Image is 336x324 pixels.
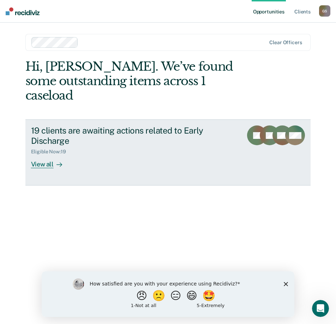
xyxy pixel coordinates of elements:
iframe: Intercom live chat [312,300,329,317]
a: 19 clients are awaiting actions related to Early DischargeEligible Now:19View all [25,119,311,185]
div: View all [31,155,71,169]
div: G S [319,5,330,17]
div: Hi, [PERSON_NAME]. We’ve found some outstanding items across 1 caseload [25,59,254,102]
div: 19 clients are awaiting actions related to Early Discharge [31,125,238,146]
button: GS [319,5,330,17]
div: Eligible Now : 19 [31,149,72,155]
div: Clear officers [269,40,302,46]
iframe: Survey by Kim from Recidiviz [42,271,294,317]
img: Recidiviz [6,7,40,15]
